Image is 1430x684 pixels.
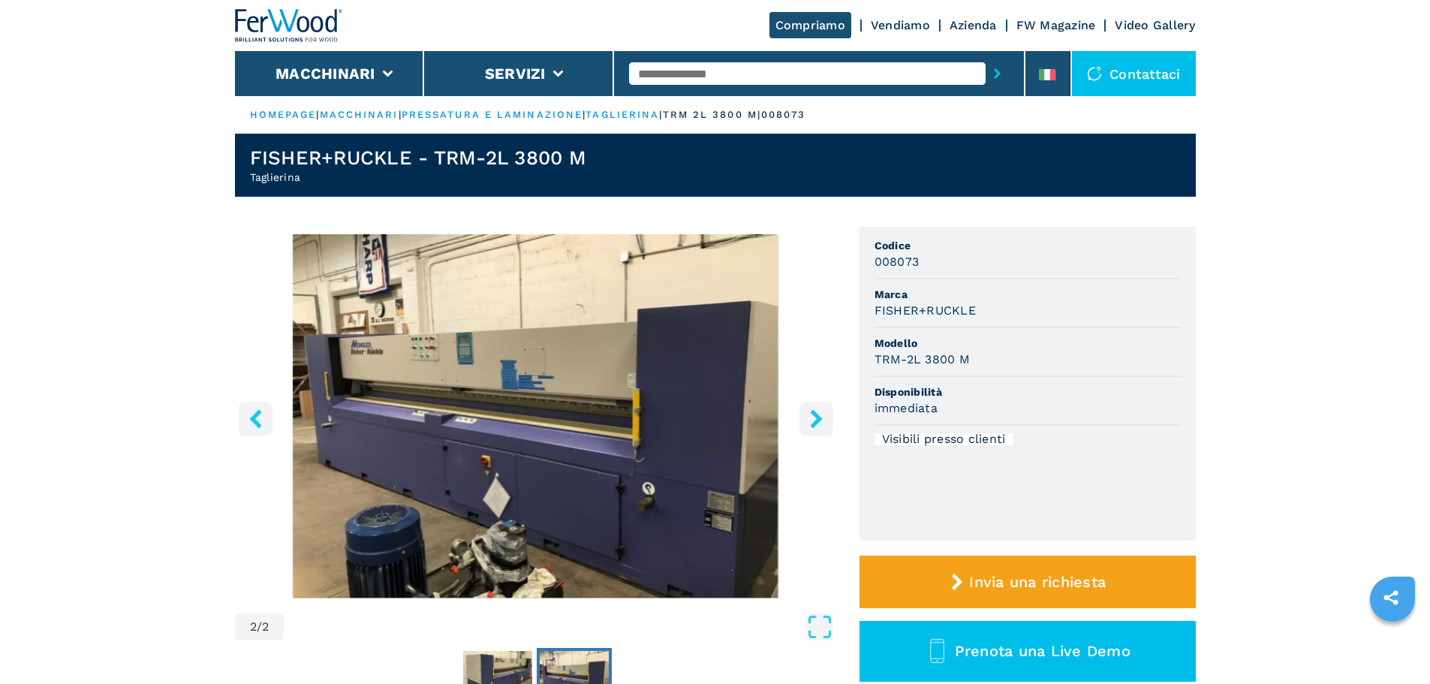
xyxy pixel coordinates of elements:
h3: TRM-2L 3800 M [875,351,970,368]
button: Servizi [485,65,546,83]
img: Ferwood [235,9,343,42]
span: Invia una richiesta [969,573,1106,591]
a: sharethis [1372,579,1410,616]
span: Disponibilità [875,384,1181,399]
img: Contattaci [1087,66,1102,81]
span: | [316,109,319,120]
p: trm 2l 3800 m | [663,108,761,122]
span: Codice [875,238,1181,253]
a: macchinari [320,109,399,120]
div: Go to Slide 2 [235,234,837,598]
button: left-button [239,402,272,435]
button: Macchinari [275,65,375,83]
button: submit-button [986,56,1009,91]
button: Invia una richiesta [860,556,1196,608]
p: 008073 [761,108,806,122]
span: | [583,109,586,120]
h3: 008073 [875,253,920,270]
span: 2 [250,621,257,633]
h3: immediata [875,399,938,417]
a: taglierina [586,109,659,120]
button: Open Fullscreen [288,613,832,640]
a: Compriamo [769,12,851,38]
div: Visibili presso clienti [875,433,1013,445]
h3: FISHER+RUCKLE [875,302,976,319]
h2: Taglierina [250,170,586,185]
a: Video Gallery [1115,18,1195,32]
a: pressatura e laminazione [402,109,583,120]
a: HOMEPAGE [250,109,317,120]
button: right-button [799,402,833,435]
div: Contattaci [1072,51,1196,96]
img: Taglierina FISHER+RUCKLE TRM-2L 3800 M [235,234,837,598]
a: FW Magazine [1016,18,1096,32]
h1: FISHER+RUCKLE - TRM-2L 3800 M [250,146,586,170]
span: | [399,109,402,120]
span: Prenota una Live Demo [955,642,1130,660]
span: Modello [875,336,1181,351]
span: / [257,621,262,633]
span: 2 [262,621,269,633]
a: Vendiamo [871,18,930,32]
span: | [659,109,662,120]
iframe: Chat [1366,616,1419,673]
button: Prenota una Live Demo [860,621,1196,682]
span: Marca [875,287,1181,302]
a: Azienda [950,18,997,32]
